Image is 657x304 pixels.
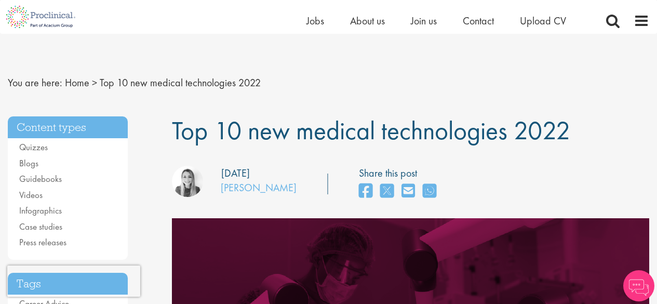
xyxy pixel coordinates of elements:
[7,266,140,297] iframe: reCAPTCHA
[520,14,566,28] a: Upload CV
[19,141,48,153] a: Quizzes
[19,236,66,248] a: Press releases
[350,14,385,28] a: About us
[623,270,654,301] img: Chatbot
[411,14,437,28] a: Join us
[19,221,62,232] a: Case studies
[359,166,441,181] label: Share this post
[19,189,43,201] a: Videos
[92,76,97,89] span: >
[306,14,324,28] a: Jobs
[380,180,394,203] a: share on twitter
[172,114,570,147] span: Top 10 new medical technologies 2022
[359,180,372,203] a: share on facebook
[19,205,62,216] a: Infographics
[65,76,89,89] a: breadcrumb link
[100,76,261,89] span: Top 10 new medical technologies 2022
[8,76,62,89] span: You are here:
[401,180,415,203] a: share on email
[423,180,436,203] a: share on whats app
[221,181,297,194] a: [PERSON_NAME]
[463,14,494,28] a: Contact
[172,166,203,197] img: Hannah Burke
[19,157,38,169] a: Blogs
[8,116,128,139] h3: Content types
[19,173,62,184] a: Guidebooks
[221,166,250,181] div: [DATE]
